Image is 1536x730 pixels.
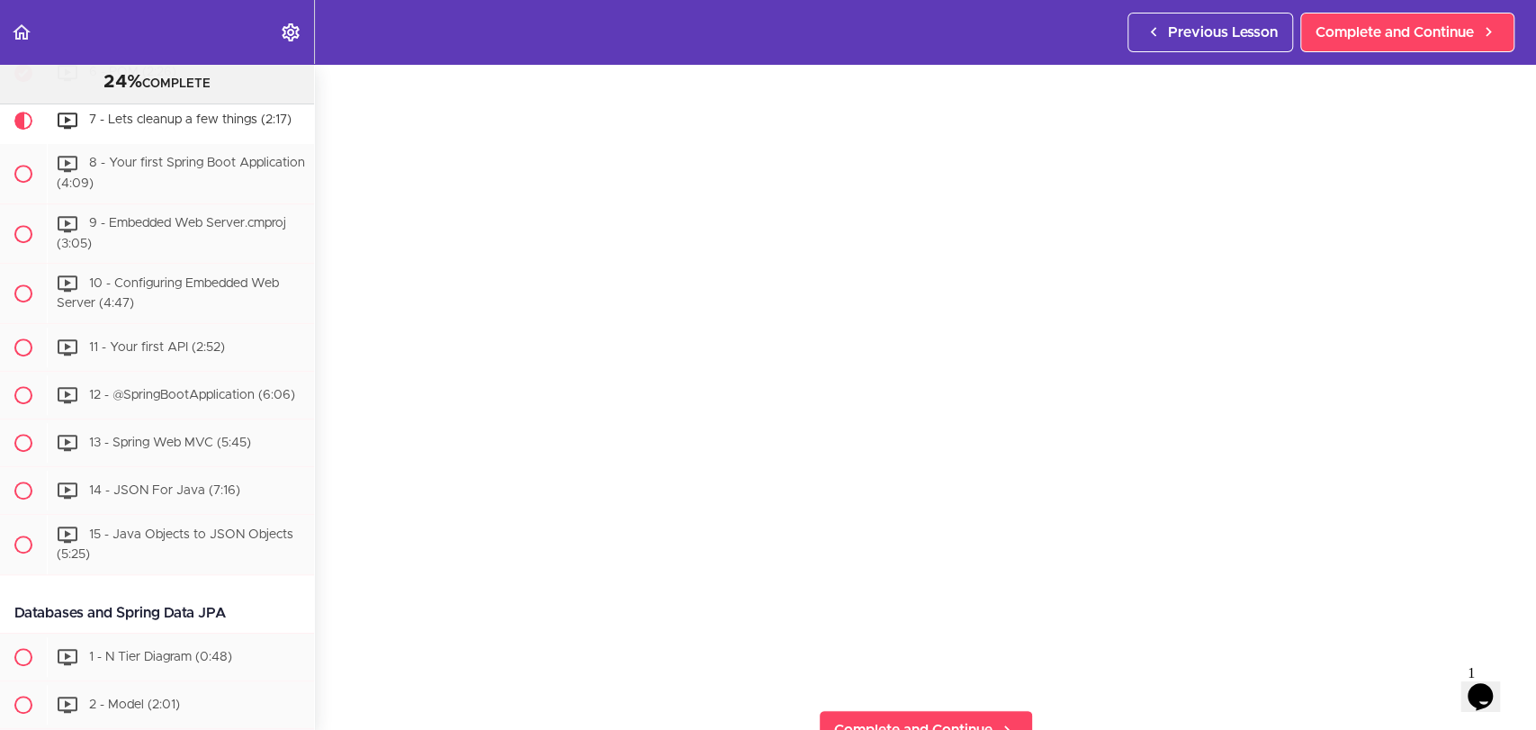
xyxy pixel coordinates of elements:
[1168,22,1278,43] span: Previous Lesson
[57,217,286,250] span: 9 - Embedded Web Server.cmproj (3:05)
[57,527,293,561] span: 15 - Java Objects to JSON Objects (5:25)
[89,436,251,448] span: 13 - Spring Web MVC (5:45)
[351,35,1500,681] iframe: Video Player
[11,22,32,43] svg: Back to course curriculum
[1127,13,1293,52] a: Previous Lesson
[89,698,180,710] span: 2 - Model (2:01)
[89,388,295,401] span: 12 - @SpringBootApplication (6:06)
[22,71,292,95] div: COMPLETE
[89,483,240,496] span: 14 - JSON For Java (7:16)
[57,277,279,311] span: 10 - Configuring Embedded Web Server (4:47)
[89,340,225,353] span: 11 - Your first API (2:52)
[1460,658,1518,712] iframe: chat widget
[89,113,292,126] span: 7 - Lets cleanup a few things (2:17)
[280,22,301,43] svg: Settings Menu
[57,157,305,190] span: 8 - Your first Spring Boot Application (4:09)
[103,73,142,91] span: 24%
[1300,13,1514,52] a: Complete and Continue
[89,650,232,662] span: 1 - N Tier Diagram (0:48)
[1316,22,1474,43] span: Complete and Continue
